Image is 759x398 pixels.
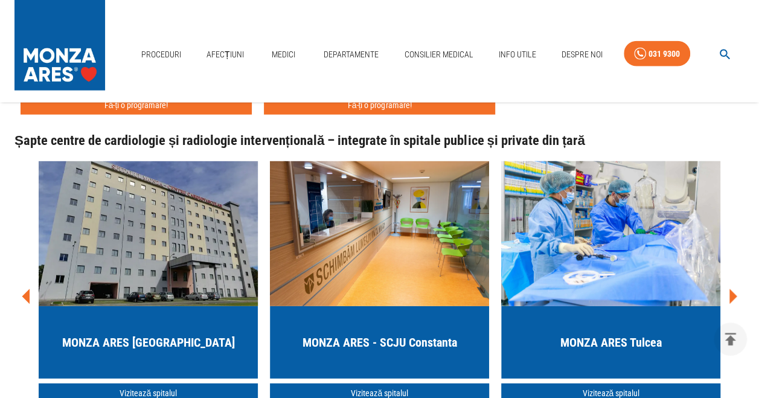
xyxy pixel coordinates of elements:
[560,334,662,351] h5: MONZA ARES Tulcea
[649,47,680,62] div: 031 9300
[202,42,249,67] a: Afecțiuni
[270,161,489,379] a: MONZA ARES - SCJU Constanta
[136,42,186,67] a: Proceduri
[501,161,720,306] img: MONZA ARES Tulcea
[400,42,478,67] a: Consilier Medical
[39,161,258,379] a: MONZA ARES [GEOGRAPHIC_DATA]
[501,161,720,379] a: MONZA ARES Tulcea
[624,41,690,67] a: 031 9300
[319,42,383,67] a: Departamente
[270,161,489,306] img: MONZA ARES Constanta
[264,95,495,115] button: Fă-ți o programare!
[303,334,457,351] h5: MONZA ARES - SCJU Constanta
[557,42,607,67] a: Despre Noi
[14,133,745,148] h3: Șapte centre de cardiologie și radiologie intervențională – integrate în spitale publice și priva...
[264,42,303,67] a: Medici
[39,161,258,306] img: MONZA ARES Bucuresti
[494,42,541,67] a: Info Utile
[21,95,252,115] button: Fă-ți o programare!
[714,323,747,356] button: delete
[62,334,235,351] h5: MONZA ARES [GEOGRAPHIC_DATA]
